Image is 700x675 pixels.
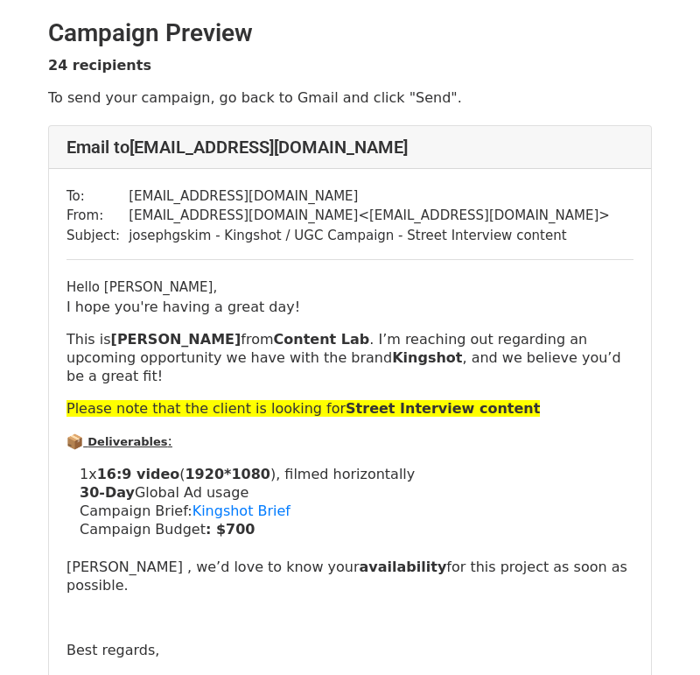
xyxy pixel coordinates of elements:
[192,503,290,519] a: Kingshot Brief
[80,465,633,483] p: 1x ( ), filmed horizontally
[129,186,610,207] td: [EMAIL_ADDRESS][DOMAIN_NAME]
[274,331,370,348] strong: Content Lab
[80,520,633,538] p: Campaign Budget
[66,298,633,316] p: I hope you're having a great day!
[206,521,255,538] b: : $700
[48,88,652,107] p: To send your campaign, go back to Gmail and click "Send".
[129,206,610,226] td: [EMAIL_ADDRESS][DOMAIN_NAME] < [EMAIL_ADDRESS][DOMAIN_NAME] >
[66,433,83,450] img: 📦
[97,466,180,482] b: 16:9 video
[66,641,633,659] p: Best regards,
[66,400,540,417] span: Please note that the client is looking for
[80,484,135,501] b: 30-Day
[48,57,151,74] strong: 24 recipients
[66,432,172,449] u: :
[66,186,129,207] td: To:
[80,483,633,502] p: Global Ad usage
[80,502,633,520] p: Campaign Brief:
[185,466,269,482] b: 1920*1080
[66,137,633,158] h4: Email to [EMAIL_ADDRESS][DOMAIN_NAME]
[66,330,633,385] p: This is from . I’m reaching out regarding an upcoming opportunity we have with the brand , and we...
[66,226,129,246] td: Subject:
[392,349,462,366] strong: Kingshot
[111,331,241,348] strong: [PERSON_NAME]
[360,559,447,575] strong: availability
[66,558,633,594] p: [PERSON_NAME] , we’d love to know your for this project as soon as possible.
[129,226,610,246] td: josephgskim - Kingshot / UGC Campaign - Street Interview content
[87,435,167,448] b: Deliverables
[346,400,540,417] b: Street Interview content
[66,206,129,226] td: From:
[48,18,652,48] h2: Campaign Preview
